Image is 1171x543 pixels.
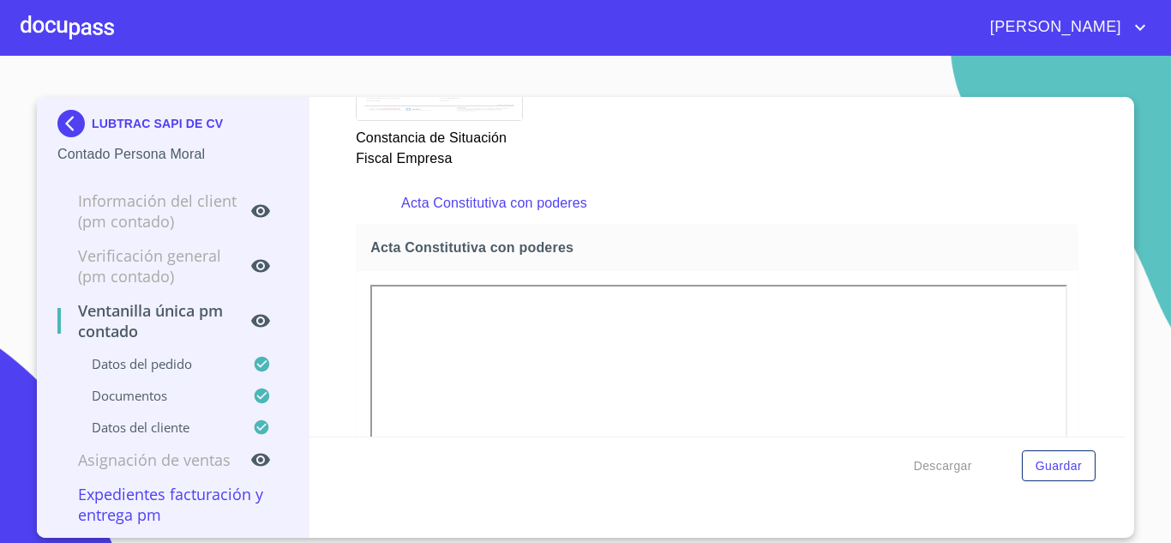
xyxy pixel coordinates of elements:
[914,456,972,477] span: Descargar
[57,110,92,137] img: Docupass spot blue
[57,419,253,436] p: Datos del cliente
[977,14,1130,41] span: [PERSON_NAME]
[907,450,979,482] button: Descargar
[57,355,253,372] p: Datos del pedido
[57,245,250,287] p: Verificación general (PM contado)
[356,121,521,169] p: Constancia de Situación Fiscal Empresa
[370,238,1071,256] span: Acta Constitutiva con poderes
[57,144,288,165] p: Contado Persona Moral
[57,110,288,144] div: LUBTRAC SAPI DE CV
[1036,456,1082,477] span: Guardar
[57,449,250,470] p: Asignación de Ventas
[57,300,250,341] p: Ventanilla única PM contado
[977,14,1150,41] button: account of current user
[1022,450,1096,482] button: Guardar
[57,484,288,525] p: Expedientes Facturación y Entrega PM
[401,193,1033,214] p: Acta Constitutiva con poderes
[92,117,223,130] p: LUBTRAC SAPI DE CV
[57,190,250,232] p: Información del Client (PM contado)
[57,387,253,404] p: Documentos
